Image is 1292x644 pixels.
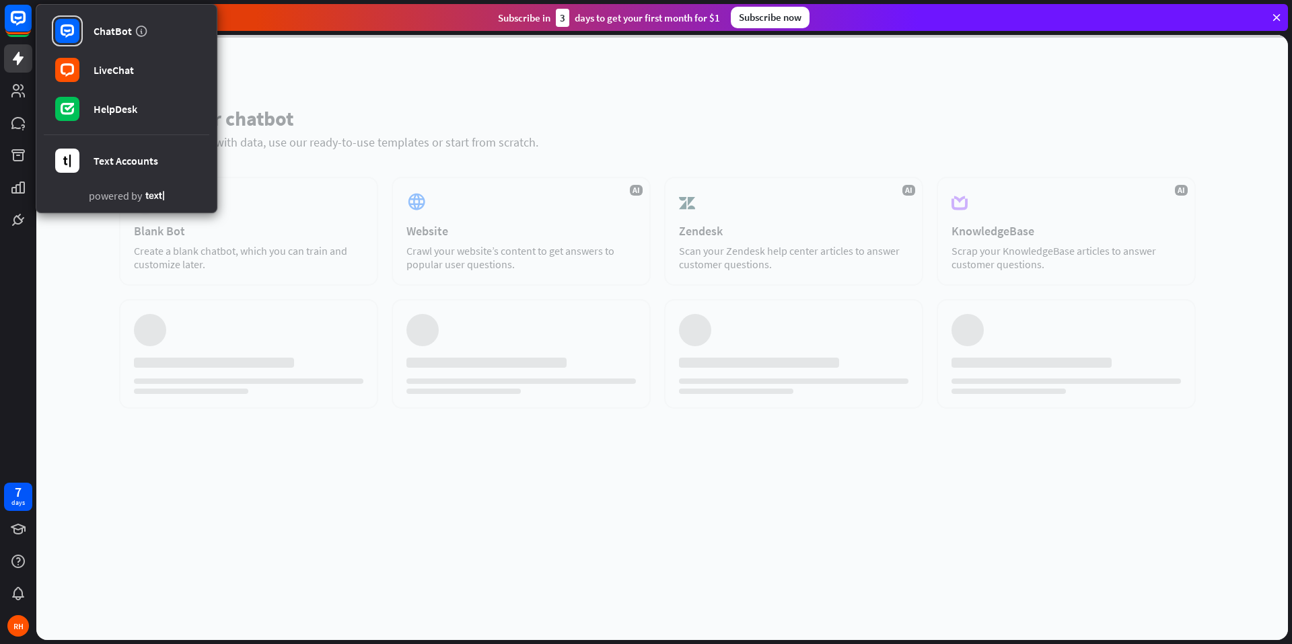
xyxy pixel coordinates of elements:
div: 7 [15,486,22,498]
div: Subscribe now [731,7,810,28]
div: 3 [556,9,569,27]
div: days [11,498,25,508]
div: RH [7,615,29,637]
div: Subscribe in days to get your first month for $1 [498,9,720,27]
a: 7 days [4,483,32,511]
